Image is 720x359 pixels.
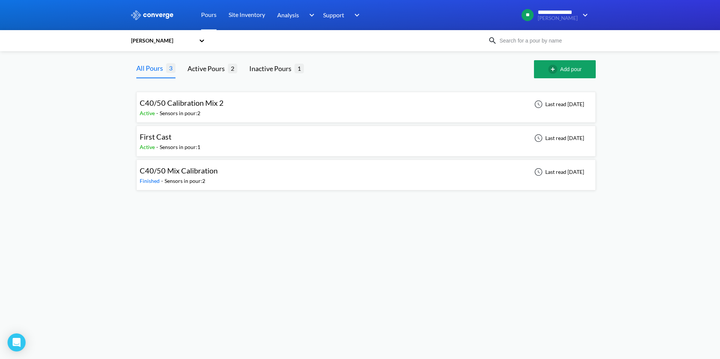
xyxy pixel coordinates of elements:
[530,167,586,176] div: Last read [DATE]
[534,60,596,78] button: Add pour
[294,64,304,73] span: 1
[160,109,200,117] div: Sensors in pour: 2
[488,36,497,45] img: icon-search.svg
[228,64,237,73] span: 2
[277,10,299,20] span: Analysis
[530,134,586,143] div: Last read [DATE]
[249,63,294,74] div: Inactive Pours
[497,37,588,45] input: Search for a pour by name
[140,178,161,184] span: Finished
[538,15,578,21] span: [PERSON_NAME]
[323,10,344,20] span: Support
[349,11,362,20] img: downArrow.svg
[136,100,596,107] a: C40/50 Calibration Mix 2Active-Sensors in pour:2Last read [DATE]
[130,10,174,20] img: logo_ewhite.svg
[8,333,26,351] div: Open Intercom Messenger
[140,98,224,107] span: C40/50 Calibration Mix 2
[160,143,200,151] div: Sensors in pour: 1
[304,11,316,20] img: downArrow.svg
[136,63,166,73] div: All Pours
[140,166,218,175] span: C40/50 Mix Calibration
[188,63,228,74] div: Active Pours
[140,132,171,141] span: First Cast
[156,144,160,150] span: -
[530,100,586,109] div: Last read [DATE]
[140,144,156,150] span: Active
[130,37,195,45] div: [PERSON_NAME]
[578,11,590,20] img: downArrow.svg
[161,178,165,184] span: -
[136,168,596,175] a: C40/50 Mix CalibrationFinished-Sensors in pour:2Last read [DATE]
[136,134,596,141] a: First CastActive-Sensors in pour:1Last read [DATE]
[166,63,175,73] span: 3
[548,65,560,74] img: add-circle-outline.svg
[165,177,205,185] div: Sensors in pour: 2
[156,110,160,116] span: -
[140,110,156,116] span: Active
